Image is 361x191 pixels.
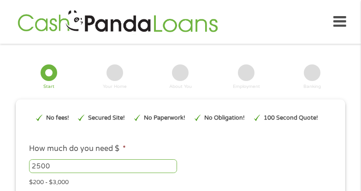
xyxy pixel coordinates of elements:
p: No fees! [46,114,69,122]
div: About You [169,85,192,89]
div: Employment [233,85,260,89]
label: How much do you need $ [29,144,126,154]
p: Secured Site! [88,114,125,122]
div: $200 - $3,000 [29,175,332,187]
div: Your Home [103,85,127,89]
p: No Obligation! [204,114,245,122]
div: Banking [303,85,321,89]
p: 100 Second Quote! [264,114,318,122]
p: No Paperwork! [144,114,185,122]
div: Start [43,85,54,89]
img: GetLoanNow Logo [15,9,220,35]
